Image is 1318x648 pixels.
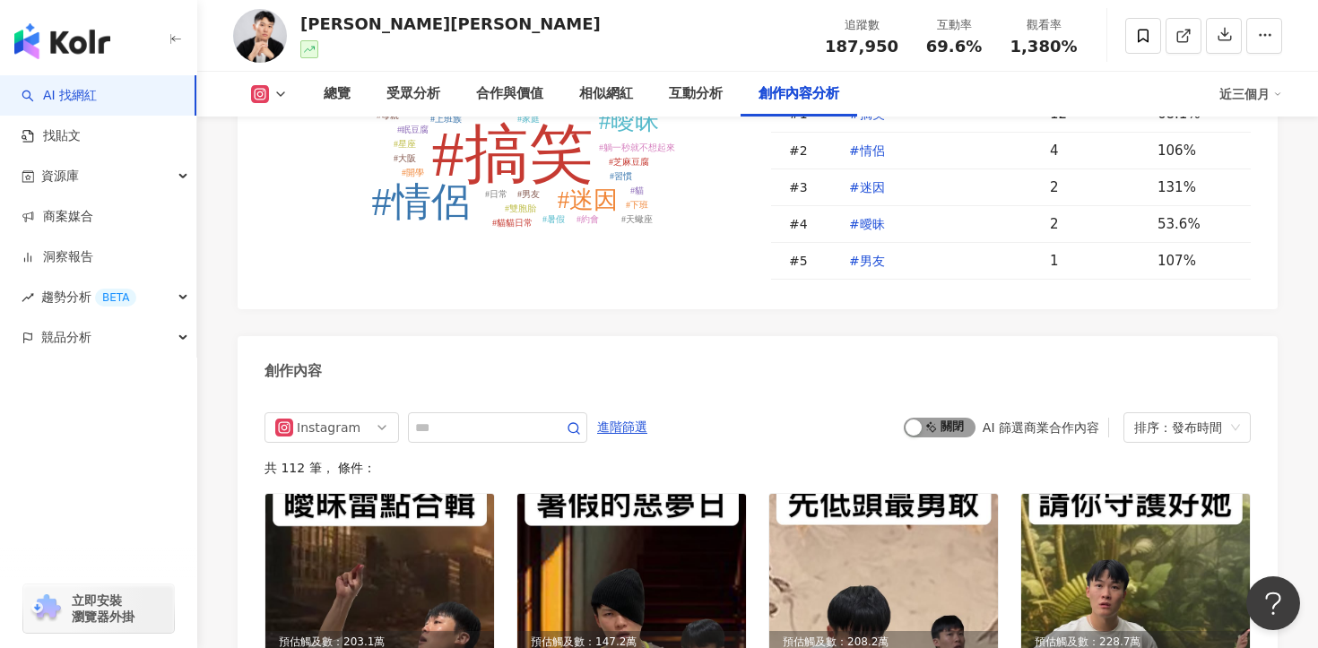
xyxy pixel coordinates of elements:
tspan: #貓 [630,186,644,195]
div: 互動分析 [669,83,723,105]
div: 53.6% [1158,214,1233,234]
div: 觀看率 [1010,16,1078,34]
div: 共 112 筆 ， 條件： [264,461,1251,475]
tspan: #習慣 [610,171,632,181]
span: 1,380% [1010,38,1078,56]
div: 創作內容分析 [759,83,839,105]
td: 131% [1143,169,1251,206]
div: # 3 [789,177,816,197]
div: 2 [1050,214,1143,234]
td: 106% [1143,133,1251,169]
div: 近三個月 [1219,80,1282,108]
td: #情侶 [816,133,1036,169]
span: 立即安裝 瀏覽器外掛 [72,592,134,625]
tspan: #芝麻豆腐 [609,157,649,167]
tspan: #雙胞胎 [505,203,536,213]
div: 合作與價值 [476,83,543,105]
button: #曖昧 [830,206,904,242]
div: Instagram [297,413,355,442]
tspan: #躺一秒就不想起來 [599,143,675,152]
tspan: #約會 [577,214,599,224]
div: 2 [1050,177,1143,197]
tspan: #迷因 [558,186,619,213]
span: 進階篩選 [597,413,647,442]
span: 187,950 [825,37,898,56]
tspan: #天蠍座 [621,214,653,224]
span: #情侶 [849,143,885,158]
div: BETA [95,289,136,307]
tspan: #情侶 [372,180,471,224]
div: 4 [1050,141,1143,160]
img: KOL Avatar [233,9,287,63]
button: #男友 [830,243,904,279]
a: 洞察報告 [22,248,93,266]
span: 趨勢分析 [41,277,136,317]
div: 互動率 [920,16,988,34]
tspan: #日常 [485,189,507,199]
tspan: #貓貓日常 [492,218,533,228]
button: #迷因 [830,169,904,205]
span: #曖昧 [849,217,885,231]
a: chrome extension立即安裝 瀏覽器外掛 [23,584,174,633]
div: AI 篩選商業合作內容 [983,420,1099,435]
div: 總覽 [324,83,351,105]
span: 資源庫 [41,156,79,196]
a: searchAI 找網紅 [22,87,97,105]
td: #曖昧 [816,206,1036,243]
div: 106% [1158,141,1233,160]
td: 53.6% [1143,206,1251,243]
div: # 4 [789,214,816,234]
tspan: #開學 [402,168,424,177]
div: # 5 [789,251,816,271]
tspan: #大阪 [394,153,416,163]
td: #男友 [816,243,1036,280]
div: 受眾分析 [386,83,440,105]
span: #男友 [849,254,885,268]
td: #迷因 [816,169,1036,206]
img: chrome extension [29,594,64,623]
tspan: #星座 [394,139,416,149]
tspan: #搞笑 [432,118,594,190]
div: 131% [1158,177,1233,197]
tspan: #暑假 [542,214,565,224]
div: [PERSON_NAME][PERSON_NAME] [300,13,601,35]
div: 1 [1050,251,1143,271]
tspan: #眠豆腐 [397,125,429,134]
iframe: Help Scout Beacon - Open [1246,576,1300,630]
div: 相似網紅 [579,83,633,105]
button: #情侶 [830,133,904,168]
tspan: #上班族 [430,114,462,124]
img: logo [14,23,110,59]
div: 追蹤數 [825,16,898,34]
span: 69.6% [926,38,982,56]
a: 找貼文 [22,127,81,145]
td: 107% [1143,243,1251,280]
div: 107% [1158,251,1233,271]
span: #迷因 [849,180,885,194]
div: # 2 [789,141,816,160]
button: 進階篩選 [596,412,648,441]
a: 商案媒合 [22,208,93,226]
div: 排序：發布時間 [1134,413,1224,442]
tspan: #家庭 [517,114,540,124]
span: rise [22,291,34,304]
tspan: #下班 [626,200,648,210]
span: 競品分析 [41,317,91,358]
tspan: #男友 [517,189,540,199]
tspan: #曖昧 [599,108,660,134]
div: 創作內容 [264,361,322,381]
